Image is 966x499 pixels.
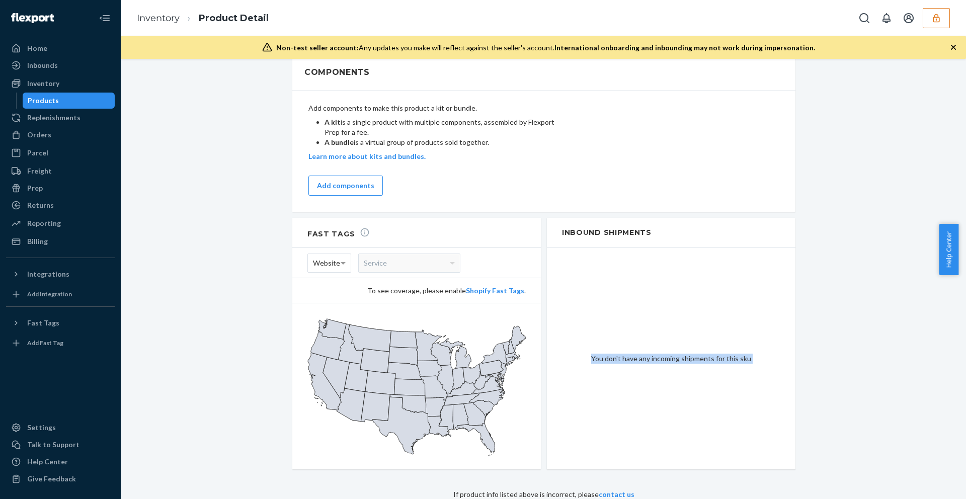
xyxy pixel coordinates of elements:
ol: breadcrumbs [129,4,277,33]
a: Freight [6,163,115,179]
button: Help Center [939,224,958,275]
b: A kit [325,118,341,126]
button: Fast Tags [6,315,115,331]
button: Open account menu [899,8,919,28]
button: Give Feedback [6,471,115,487]
a: Replenishments [6,110,115,126]
b: A bundle [325,138,354,146]
span: Website [313,255,340,272]
div: You don't have any incoming shipments for this sku [547,247,795,469]
a: Orders [6,127,115,143]
div: Inbounds [27,60,58,70]
h2: Fast Tags [307,227,370,238]
div: Returns [27,200,54,210]
div: Talk to Support [27,440,79,450]
a: Shopify Fast Tags [466,286,524,295]
div: Parcel [27,148,48,158]
div: Settings [27,423,56,433]
a: Add Integration [6,286,115,302]
div: Inventory [27,78,59,89]
button: Open Search Box [854,8,874,28]
a: Returns [6,197,115,213]
div: Any updates you make will reflect against the seller's account. [276,43,815,53]
a: Inbounds [6,57,115,73]
div: Replenishments [27,113,80,123]
div: Prep [27,183,43,193]
a: Parcel [6,145,115,161]
li: is a virtual group of products sold together. [325,137,556,147]
div: Give Feedback [27,474,76,484]
a: Help Center [6,454,115,470]
button: Integrations [6,266,115,282]
button: Learn more about kits and bundles. [308,151,426,161]
a: Home [6,40,115,56]
a: Inventory [6,75,115,92]
div: Add components to make this product a kit or bundle. [308,103,560,161]
div: To see coverage, please enable . [307,286,526,296]
div: Reporting [27,218,61,228]
div: Products [28,96,59,106]
div: Home [27,43,47,53]
h2: Components [304,66,370,78]
div: Add Fast Tag [27,339,63,347]
button: Add components [308,176,383,196]
a: Talk to Support [6,437,115,453]
img: Flexport logo [11,13,54,23]
div: Help Center [27,457,68,467]
a: Prep [6,180,115,196]
li: is a single product with multiple components, assembled by Flexport Prep for a fee. [325,117,556,137]
span: Non-test seller account: [276,43,359,52]
a: Reporting [6,215,115,231]
h2: Inbound Shipments [547,218,795,247]
div: Billing [27,236,48,246]
div: Integrations [27,269,69,279]
a: Product Detail [199,13,269,24]
div: Orders [27,130,51,140]
a: Inventory [137,13,180,24]
div: Fast Tags [27,318,59,328]
button: Open notifications [876,8,897,28]
a: Settings [6,420,115,436]
a: Billing [6,233,115,249]
div: Service [359,254,460,272]
a: Products [23,93,115,109]
div: Freight [27,166,52,176]
a: contact us [599,490,634,498]
a: Add Fast Tag [6,335,115,351]
div: Add Integration [27,290,72,298]
span: International onboarding and inbounding may not work during impersonation. [554,43,815,52]
button: Close Navigation [95,8,115,28]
